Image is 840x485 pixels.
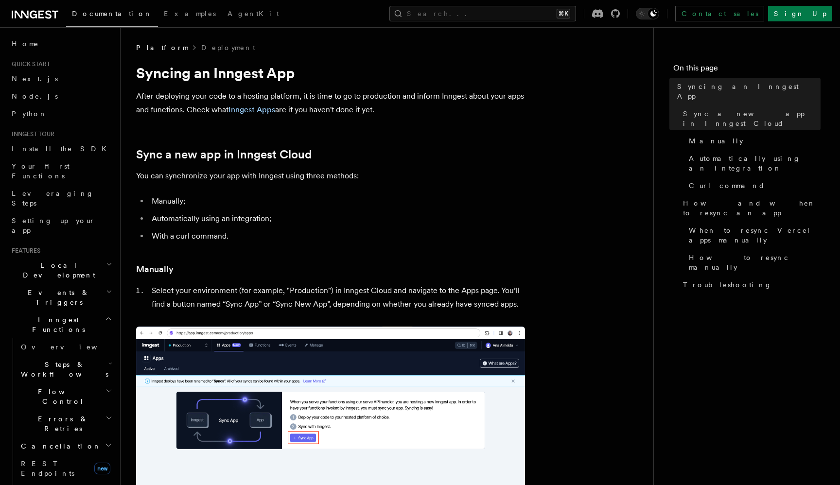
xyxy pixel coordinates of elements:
button: Errors & Retries [17,410,114,437]
a: Curl command [685,177,821,194]
span: Errors & Retries [17,414,105,433]
a: Troubleshooting [679,276,821,294]
span: Sync a new app in Inngest Cloud [683,109,821,128]
button: Flow Control [17,383,114,410]
span: Syncing an Inngest App [677,82,821,101]
a: Leveraging Steps [8,185,114,212]
li: Manually; [149,194,525,208]
span: Quick start [8,60,50,68]
a: How and when to resync an app [679,194,821,222]
a: Deployment [201,43,255,52]
a: Sign Up [768,6,832,21]
span: AgentKit [227,10,279,17]
h4: On this page [673,62,821,78]
span: REST Endpoints [21,460,74,477]
kbd: ⌘K [557,9,570,18]
button: Events & Triggers [8,284,114,311]
a: Next.js [8,70,114,87]
button: Local Development [8,257,114,284]
span: Install the SDK [12,145,112,153]
button: Search...⌘K [389,6,576,21]
span: Local Development [8,260,106,280]
span: Next.js [12,75,58,83]
span: When to resync Vercel apps manually [689,225,821,245]
a: Documentation [66,3,158,27]
span: Flow Control [17,387,105,406]
button: Steps & Workflows [17,356,114,383]
a: Sync a new app in Inngest Cloud [679,105,821,132]
span: Inngest tour [8,130,54,138]
a: Automatically using an integration [685,150,821,177]
a: How to resync manually [685,249,821,276]
a: Sync a new app in Inngest Cloud [136,148,312,161]
button: Cancellation [17,437,114,455]
span: Python [12,110,47,118]
a: Inngest Apps [228,105,275,114]
p: After deploying your code to a hosting platform, it is time to go to production and inform Innges... [136,89,525,117]
span: Troubleshooting [683,280,772,290]
span: Home [12,39,39,49]
button: Inngest Functions [8,311,114,338]
a: Your first Functions [8,157,114,185]
span: How and when to resync an app [683,198,821,218]
a: Contact sales [675,6,764,21]
span: Platform [136,43,188,52]
span: Your first Functions [12,162,70,180]
span: Setting up your app [12,217,95,234]
p: You can synchronize your app with Inngest using three methods: [136,169,525,183]
a: Syncing an Inngest App [673,78,821,105]
a: Setting up your app [8,212,114,239]
span: Features [8,247,40,255]
button: Toggle dark mode [636,8,659,19]
span: new [94,463,110,474]
a: Home [8,35,114,52]
span: Manually [689,136,743,146]
span: Documentation [72,10,152,17]
h1: Syncing an Inngest App [136,64,525,82]
span: Events & Triggers [8,288,106,307]
a: Install the SDK [8,140,114,157]
a: Overview [17,338,114,356]
a: REST Endpointsnew [17,455,114,482]
li: Select your environment (for example, "Production") in Inngest Cloud and navigate to the Apps pag... [149,284,525,311]
span: Overview [21,343,121,351]
a: Manually [685,132,821,150]
a: Manually [136,262,174,276]
span: Cancellation [17,441,101,451]
a: AgentKit [222,3,285,26]
a: Examples [158,3,222,26]
a: Python [8,105,114,122]
a: When to resync Vercel apps manually [685,222,821,249]
span: Steps & Workflows [17,360,108,379]
span: Inngest Functions [8,315,105,334]
span: Node.js [12,92,58,100]
span: Leveraging Steps [12,190,94,207]
span: Curl command [689,181,765,191]
a: Node.js [8,87,114,105]
span: How to resync manually [689,253,821,272]
span: Examples [164,10,216,17]
span: Automatically using an integration [689,154,821,173]
li: With a curl command. [149,229,525,243]
li: Automatically using an integration; [149,212,525,225]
